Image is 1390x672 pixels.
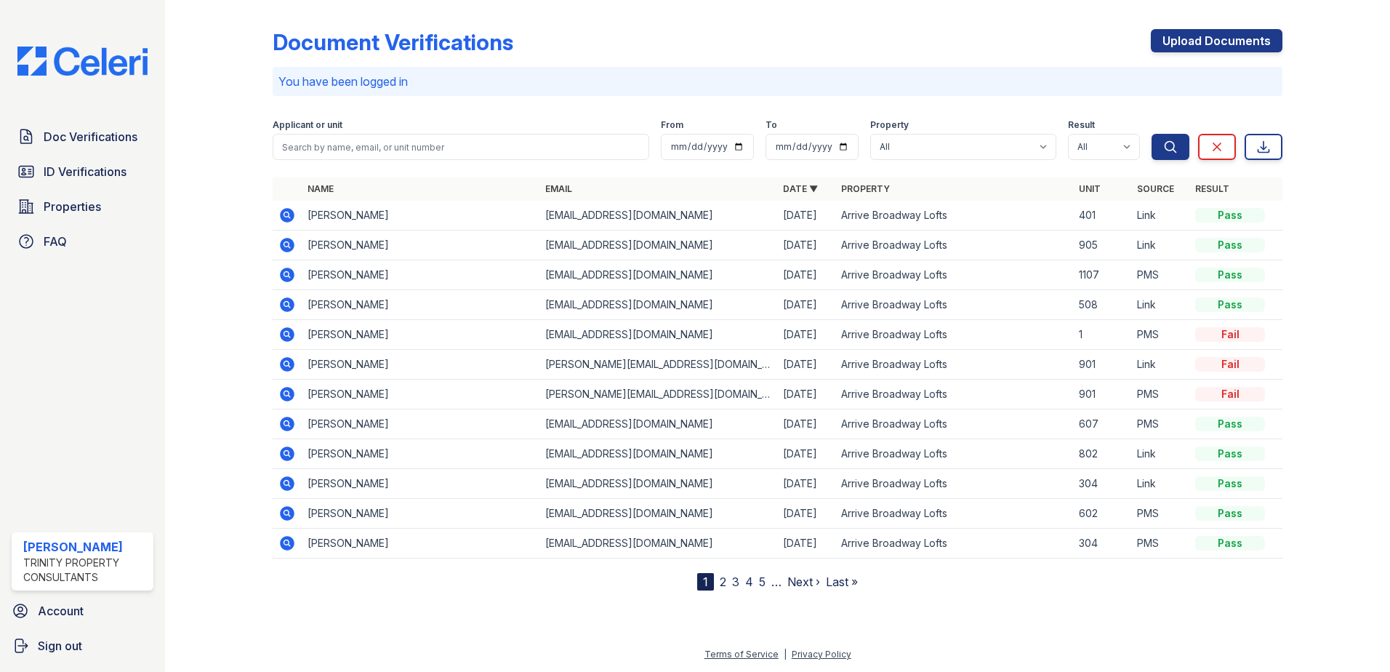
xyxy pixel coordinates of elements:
[273,119,342,131] label: Applicant or unit
[826,575,858,589] a: Last »
[1131,290,1189,320] td: Link
[835,320,1073,350] td: Arrive Broadway Lofts
[835,201,1073,231] td: Arrive Broadway Lofts
[44,198,101,215] span: Properties
[1131,231,1189,260] td: Link
[1131,469,1189,499] td: Link
[23,556,148,585] div: Trinity Property Consultants
[1073,290,1131,320] td: 508
[777,409,835,439] td: [DATE]
[787,575,820,589] a: Next ›
[302,439,539,469] td: [PERSON_NAME]
[1195,357,1265,372] div: Fail
[835,380,1073,409] td: Arrive Broadway Lofts
[777,320,835,350] td: [DATE]
[1073,469,1131,499] td: 304
[302,231,539,260] td: [PERSON_NAME]
[777,231,835,260] td: [DATE]
[38,602,84,620] span: Account
[777,499,835,529] td: [DATE]
[1195,417,1265,431] div: Pass
[1073,380,1131,409] td: 901
[1131,380,1189,409] td: PMS
[835,350,1073,380] td: Arrive Broadway Lofts
[1073,231,1131,260] td: 905
[704,649,779,660] a: Terms of Service
[1073,201,1131,231] td: 401
[720,575,726,589] a: 2
[1073,260,1131,290] td: 1107
[6,631,159,660] a: Sign out
[771,573,782,591] span: …
[792,649,851,660] a: Privacy Policy
[777,290,835,320] td: [DATE]
[1073,439,1131,469] td: 802
[539,260,777,290] td: [EMAIL_ADDRESS][DOMAIN_NAME]
[539,201,777,231] td: [EMAIL_ADDRESS][DOMAIN_NAME]
[759,575,766,589] a: 5
[697,573,714,591] div: 1
[835,260,1073,290] td: Arrive Broadway Lofts
[1131,201,1189,231] td: Link
[835,469,1073,499] td: Arrive Broadway Lofts
[1131,439,1189,469] td: Link
[1151,29,1282,52] a: Upload Documents
[1195,447,1265,461] div: Pass
[1131,529,1189,559] td: PMS
[539,320,777,350] td: [EMAIL_ADDRESS][DOMAIN_NAME]
[661,119,683,131] label: From
[1079,183,1101,194] a: Unit
[777,350,835,380] td: [DATE]
[44,128,137,145] span: Doc Verifications
[23,538,148,556] div: [PERSON_NAME]
[12,157,153,186] a: ID Verifications
[302,499,539,529] td: [PERSON_NAME]
[302,201,539,231] td: [PERSON_NAME]
[302,469,539,499] td: [PERSON_NAME]
[1073,409,1131,439] td: 607
[278,73,1277,90] p: You have been logged in
[539,469,777,499] td: [EMAIL_ADDRESS][DOMAIN_NAME]
[1073,350,1131,380] td: 901
[539,529,777,559] td: [EMAIL_ADDRESS][DOMAIN_NAME]
[783,183,818,194] a: Date ▼
[766,119,777,131] label: To
[12,227,153,256] a: FAQ
[1195,268,1265,282] div: Pass
[777,201,835,231] td: [DATE]
[777,380,835,409] td: [DATE]
[308,183,334,194] a: Name
[777,260,835,290] td: [DATE]
[835,529,1073,559] td: Arrive Broadway Lofts
[1131,320,1189,350] td: PMS
[12,192,153,221] a: Properties
[1073,499,1131,529] td: 602
[273,134,649,160] input: Search by name, email, or unit number
[835,290,1073,320] td: Arrive Broadway Lofts
[302,260,539,290] td: [PERSON_NAME]
[539,350,777,380] td: [PERSON_NAME][EMAIL_ADDRESS][DOMAIN_NAME]
[841,183,890,194] a: Property
[1073,320,1131,350] td: 1
[1195,327,1265,342] div: Fail
[1131,260,1189,290] td: PMS
[302,380,539,409] td: [PERSON_NAME]
[539,380,777,409] td: [PERSON_NAME][EMAIL_ADDRESS][DOMAIN_NAME]
[6,47,159,76] img: CE_Logo_Blue-a8612792a0a2168367f1c8372b55b34899dd931a85d93a1a3d3e32e68fde9ad4.png
[539,409,777,439] td: [EMAIL_ADDRESS][DOMAIN_NAME]
[870,119,909,131] label: Property
[1137,183,1174,194] a: Source
[6,596,159,625] a: Account
[745,575,753,589] a: 4
[777,469,835,499] td: [DATE]
[302,529,539,559] td: [PERSON_NAME]
[1195,536,1265,551] div: Pass
[835,231,1073,260] td: Arrive Broadway Lofts
[835,499,1073,529] td: Arrive Broadway Lofts
[1195,506,1265,521] div: Pass
[539,439,777,469] td: [EMAIL_ADDRESS][DOMAIN_NAME]
[273,29,513,55] div: Document Verifications
[777,439,835,469] td: [DATE]
[539,290,777,320] td: [EMAIL_ADDRESS][DOMAIN_NAME]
